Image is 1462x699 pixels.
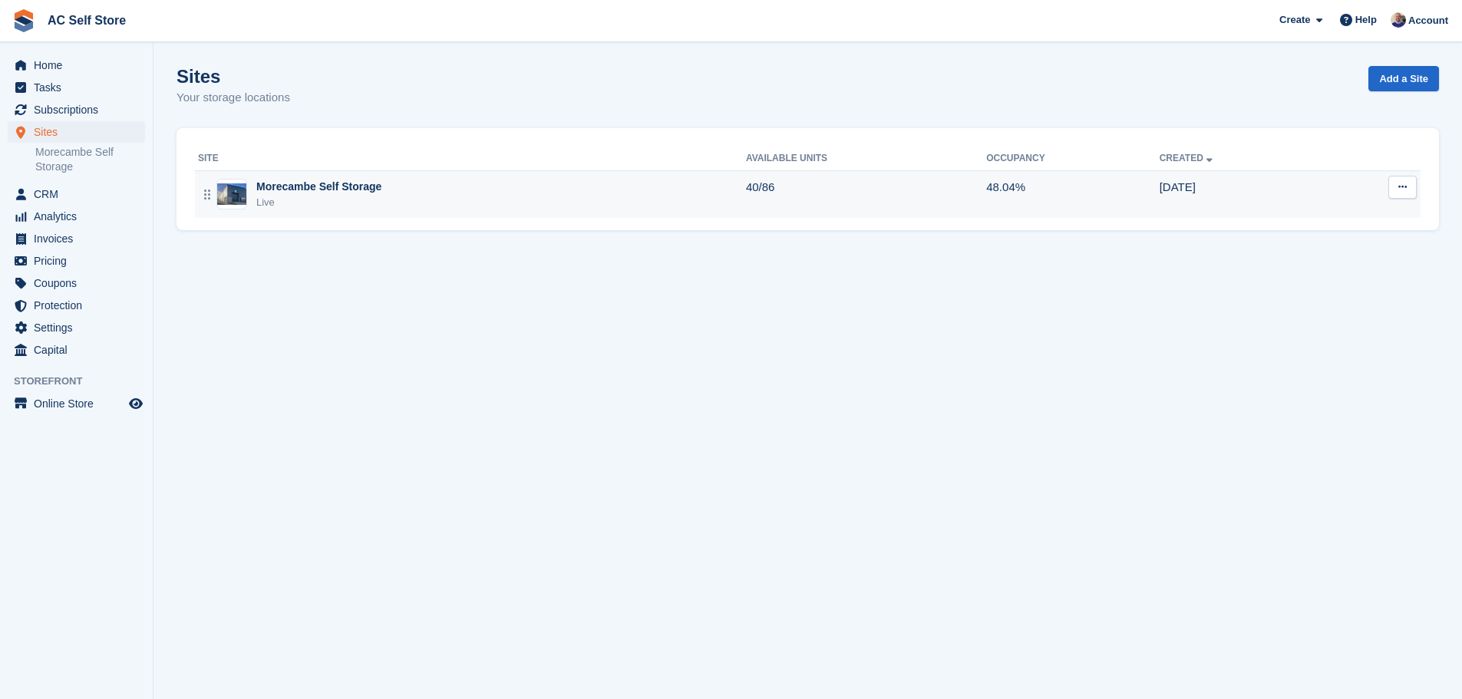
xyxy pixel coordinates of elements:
[1368,66,1439,91] a: Add a Site
[8,99,145,120] a: menu
[35,145,145,174] a: Morecambe Self Storage
[8,317,145,338] a: menu
[34,317,126,338] span: Settings
[41,8,132,33] a: AC Self Store
[8,206,145,227] a: menu
[8,295,145,316] a: menu
[34,228,126,249] span: Invoices
[1160,153,1216,163] a: Created
[986,170,1160,218] td: 48.04%
[1355,12,1377,28] span: Help
[1279,12,1310,28] span: Create
[746,147,986,171] th: Available Units
[8,121,145,143] a: menu
[34,393,126,414] span: Online Store
[8,272,145,294] a: menu
[34,121,126,143] span: Sites
[217,183,246,206] img: Image of Morecambe Self Storage site
[8,228,145,249] a: menu
[8,77,145,98] a: menu
[34,183,126,205] span: CRM
[195,147,746,171] th: Site
[34,295,126,316] span: Protection
[8,339,145,361] a: menu
[34,99,126,120] span: Subscriptions
[127,394,145,413] a: Preview store
[256,195,381,210] div: Live
[34,339,126,361] span: Capital
[8,183,145,205] a: menu
[177,66,290,87] h1: Sites
[34,272,126,294] span: Coupons
[177,89,290,107] p: Your storage locations
[34,206,126,227] span: Analytics
[8,393,145,414] a: menu
[256,179,381,195] div: Morecambe Self Storage
[14,374,153,389] span: Storefront
[8,54,145,76] a: menu
[8,250,145,272] a: menu
[746,170,986,218] td: 40/86
[12,9,35,32] img: stora-icon-8386f47178a22dfd0bd8f6a31ec36ba5ce8667c1dd55bd0f319d3a0aa187defe.svg
[34,77,126,98] span: Tasks
[1160,170,1325,218] td: [DATE]
[34,54,126,76] span: Home
[34,250,126,272] span: Pricing
[1408,13,1448,28] span: Account
[986,147,1160,171] th: Occupancy
[1391,12,1406,28] img: Barry Todd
